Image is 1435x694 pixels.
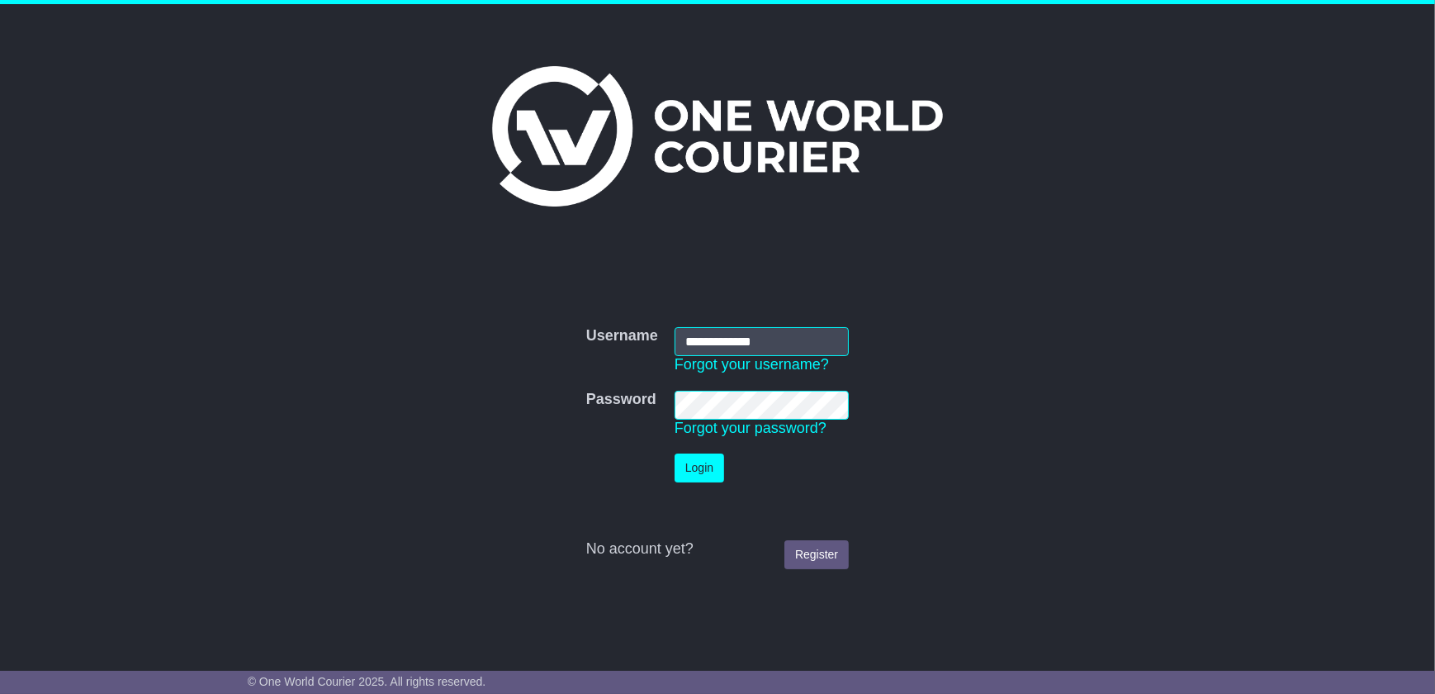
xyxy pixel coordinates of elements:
[675,454,724,482] button: Login
[586,391,656,409] label: Password
[586,540,849,559] div: No account yet?
[784,540,849,569] a: Register
[248,675,486,688] span: © One World Courier 2025. All rights reserved.
[675,420,826,436] a: Forgot your password?
[675,356,829,373] a: Forgot your username?
[492,66,943,207] img: One World
[586,327,658,345] label: Username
